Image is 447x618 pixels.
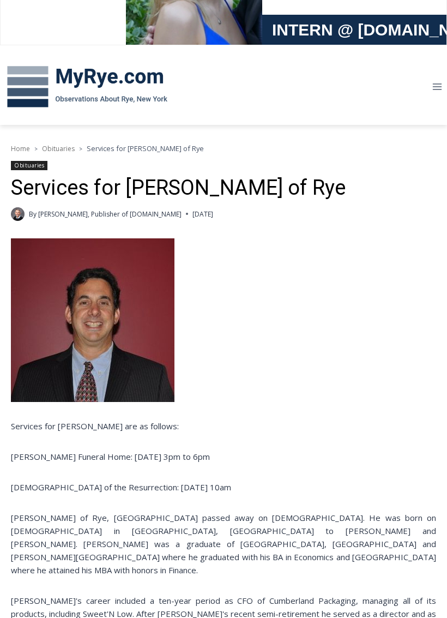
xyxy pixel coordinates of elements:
[11,512,436,577] p: [PERSON_NAME] of Rye, [GEOGRAPHIC_DATA] passed away on [DEMOGRAPHIC_DATA]. He was born on [DEMOGR...
[11,161,47,171] a: Obituaries
[114,92,119,103] div: 1
[42,145,75,154] a: Obituaries
[38,210,182,219] a: [PERSON_NAME], Publisher of [DOMAIN_NAME]
[29,209,37,220] span: By
[11,208,25,221] a: Author image
[9,110,145,135] h4: [PERSON_NAME] Read Sanctuary Fall Fest: [DATE]
[1,1,108,109] img: s_800_29ca6ca9-f6cc-433c-a631-14f6620ca39b.jpeg
[79,146,82,153] span: >
[34,146,38,153] span: >
[11,145,30,154] a: Home
[11,420,436,433] p: Services for [PERSON_NAME] are as follows:
[11,239,174,403] img: Pete marshall 1
[128,92,132,103] div: 6
[11,143,436,154] nav: Breadcrumbs
[11,451,436,464] p: [PERSON_NAME] Funeral Home: [DATE] 3pm to 6pm
[122,92,125,103] div: /
[87,144,204,154] span: Services for [PERSON_NAME] of Rye
[11,176,436,201] h1: Services for [PERSON_NAME] of Rye
[192,209,213,220] time: [DATE]
[11,481,436,494] p: [DEMOGRAPHIC_DATA] of the Resurrection: [DATE] 10am
[114,32,158,89] div: Co-sponsored by Westchester County Parks
[427,79,447,95] button: Open menu
[1,109,163,136] a: [PERSON_NAME] Read Sanctuary Fall Fest: [DATE]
